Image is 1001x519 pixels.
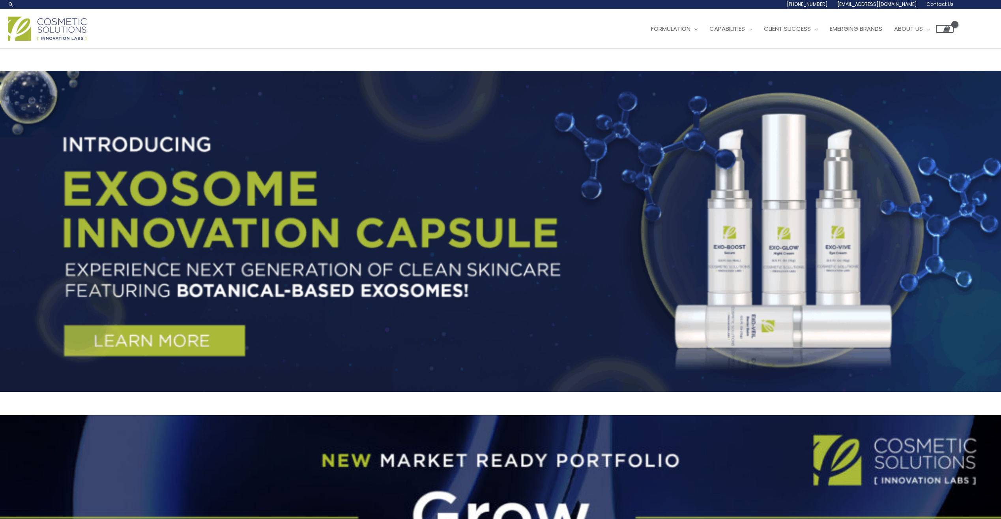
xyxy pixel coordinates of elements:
[894,24,923,33] span: About Us
[704,17,758,41] a: Capabilities
[758,17,824,41] a: Client Success
[8,17,87,41] img: Cosmetic Solutions Logo
[764,24,811,33] span: Client Success
[651,24,690,33] span: Formulation
[787,1,828,8] span: [PHONE_NUMBER]
[830,24,882,33] span: Emerging Brands
[936,25,954,33] a: View Shopping Cart, empty
[837,1,917,8] span: [EMAIL_ADDRESS][DOMAIN_NAME]
[645,17,704,41] a: Formulation
[8,1,14,8] a: Search icon link
[926,1,954,8] span: Contact Us
[824,17,888,41] a: Emerging Brands
[888,17,936,41] a: About Us
[639,17,954,41] nav: Site Navigation
[709,24,745,33] span: Capabilities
